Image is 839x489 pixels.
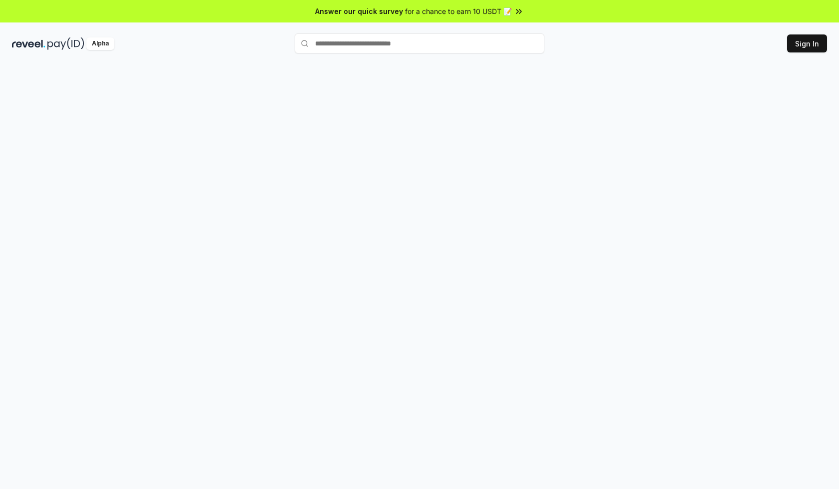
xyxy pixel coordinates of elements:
[787,34,827,52] button: Sign In
[86,37,114,50] div: Alpha
[315,6,403,16] span: Answer our quick survey
[405,6,512,16] span: for a chance to earn 10 USDT 📝
[47,37,84,50] img: pay_id
[12,37,45,50] img: reveel_dark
